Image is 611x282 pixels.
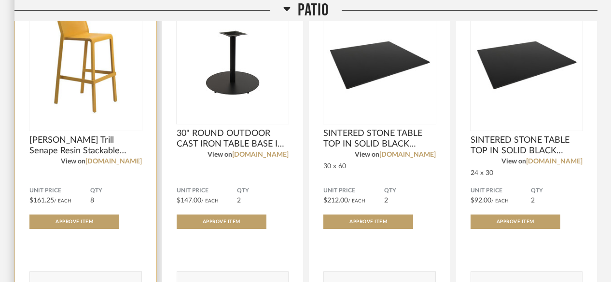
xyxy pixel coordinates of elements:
[177,128,289,149] span: 30" ROUND OUTDOOR CAST IRON TABLE BASE IN BLACK FINISH
[29,135,142,156] span: [PERSON_NAME] Trill Senape Resin Stackable Outdoor Bar Stool
[201,199,219,203] span: / Each
[323,2,436,123] img: undefined
[323,187,384,195] span: Unit Price
[90,187,142,195] span: QTY
[491,199,509,203] span: / Each
[531,187,583,195] span: QTY
[323,197,348,204] span: $212.00
[323,128,436,149] span: SINTERED STONE TABLE TOP IN SOLID BLACK COLOR
[177,215,266,229] button: Approve Item
[208,151,232,158] span: View on
[501,158,526,165] span: View on
[471,197,491,204] span: $92.00
[349,219,387,224] span: Approve Item
[237,187,289,195] span: QTY
[526,158,583,165] a: [DOMAIN_NAME]
[323,215,413,229] button: Approve Item
[384,187,436,195] span: QTY
[61,158,85,165] span: View on
[348,199,365,203] span: / Each
[29,197,54,204] span: $161.25
[56,219,93,224] span: Approve Item
[29,215,119,229] button: Approve Item
[54,199,71,203] span: / Each
[471,187,531,195] span: Unit Price
[29,187,90,195] span: Unit Price
[355,151,379,158] span: View on
[177,2,289,123] img: undefined
[29,2,142,123] img: undefined
[177,197,201,204] span: $147.00
[384,197,388,204] span: 2
[29,2,142,123] div: 0
[90,197,94,204] span: 8
[471,2,583,123] img: undefined
[471,169,583,177] div: 24 x 30
[471,2,583,123] div: 0
[237,197,241,204] span: 2
[85,158,142,165] a: [DOMAIN_NAME]
[531,197,535,204] span: 2
[471,135,583,156] span: SINTERED STONE TABLE TOP IN SOLID BLACK COLOR
[323,162,436,171] div: 30 x 60
[177,187,237,195] span: Unit Price
[232,151,289,158] a: [DOMAIN_NAME]
[471,215,560,229] button: Approve Item
[497,219,534,224] span: Approve Item
[203,219,240,224] span: Approve Item
[379,151,436,158] a: [DOMAIN_NAME]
